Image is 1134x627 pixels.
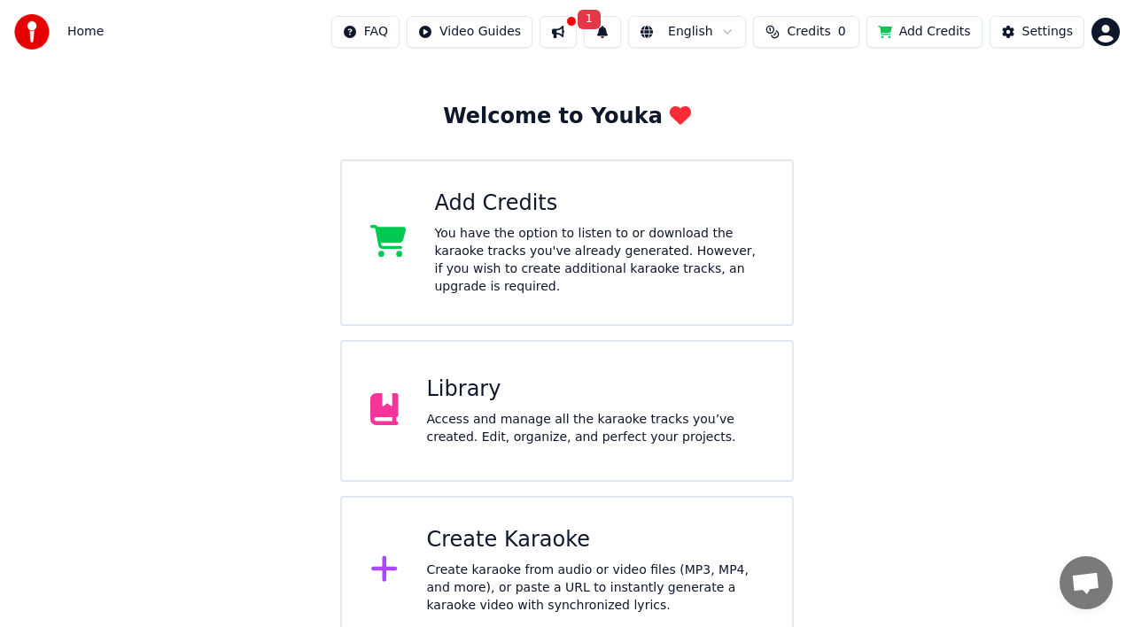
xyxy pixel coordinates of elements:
button: Settings [990,16,1084,48]
span: 0 [838,23,846,41]
button: 1 [584,16,621,48]
div: Create karaoke from audio or video files (MP3, MP4, and more), or paste a URL to instantly genera... [427,561,765,615]
div: Welcome to Youka [443,103,691,131]
div: Library [427,375,765,404]
nav: breadcrumb [67,23,104,41]
img: youka [14,14,50,50]
button: Credits0 [753,16,859,48]
button: FAQ [331,16,400,48]
button: Video Guides [407,16,532,48]
div: Settings [1022,23,1073,41]
div: Create Karaoke [427,526,765,554]
div: Add Credits [435,190,765,218]
div: You have the option to listen to or download the karaoke tracks you've already generated. However... [435,225,765,296]
div: Open chat [1060,556,1113,609]
span: 1 [578,10,601,29]
span: Credits [787,23,830,41]
div: Access and manage all the karaoke tracks you’ve created. Edit, organize, and perfect your projects. [427,411,765,446]
button: Add Credits [866,16,983,48]
span: Home [67,23,104,41]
